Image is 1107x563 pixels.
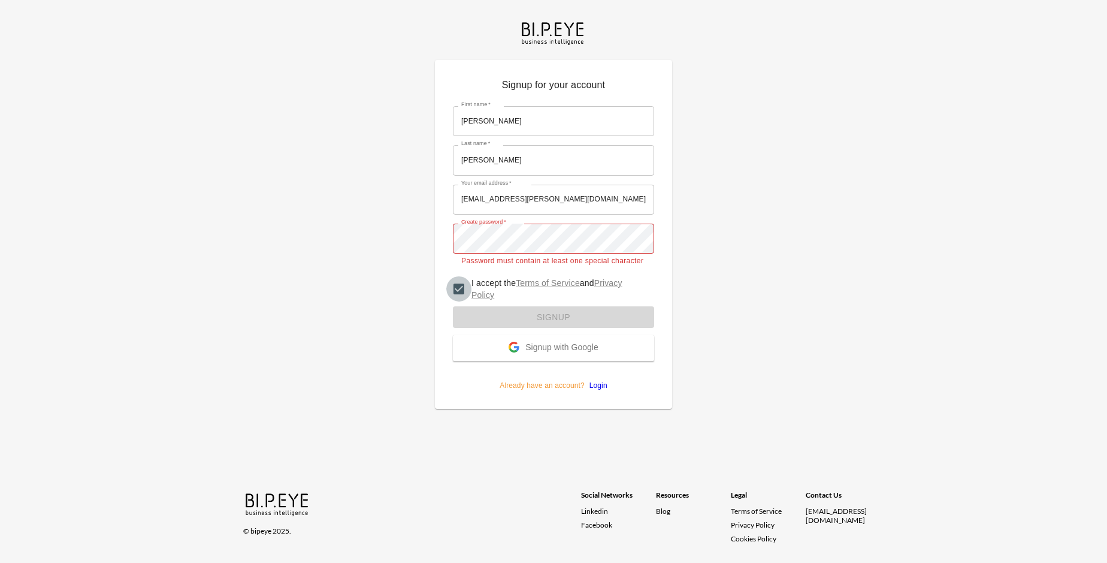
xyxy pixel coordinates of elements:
div: Resources [656,490,731,507]
a: Privacy Policy [471,278,622,300]
a: Terms of Service [516,278,580,288]
p: I accept the and [471,277,645,301]
a: Login [585,381,607,390]
button: Signup with Google [453,335,654,361]
div: [EMAIL_ADDRESS][DOMAIN_NAME] [806,507,881,525]
a: Terms of Service [731,507,801,516]
a: Facebook [581,520,656,529]
p: Already have an account? [453,361,654,391]
div: © bipeye 2025. [243,519,564,535]
label: Create password [461,218,506,226]
p: Password must contain at least one special character [461,255,646,267]
div: Social Networks [581,490,656,507]
span: Linkedin [581,507,608,516]
a: Linkedin [581,507,656,516]
div: Legal [731,490,806,507]
div: Contact Us [806,490,881,507]
label: Last name [461,140,490,147]
label: Your email address [461,179,512,187]
a: Cookies Policy [731,534,776,543]
a: Blog [656,507,670,516]
span: Signup with Google [525,342,598,354]
label: First name [461,101,491,109]
img: bipeye-logo [243,490,312,517]
span: Facebook [581,520,612,529]
p: Signup for your account [453,78,654,97]
a: Privacy Policy [731,520,775,529]
img: bipeye-logo [519,19,588,46]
